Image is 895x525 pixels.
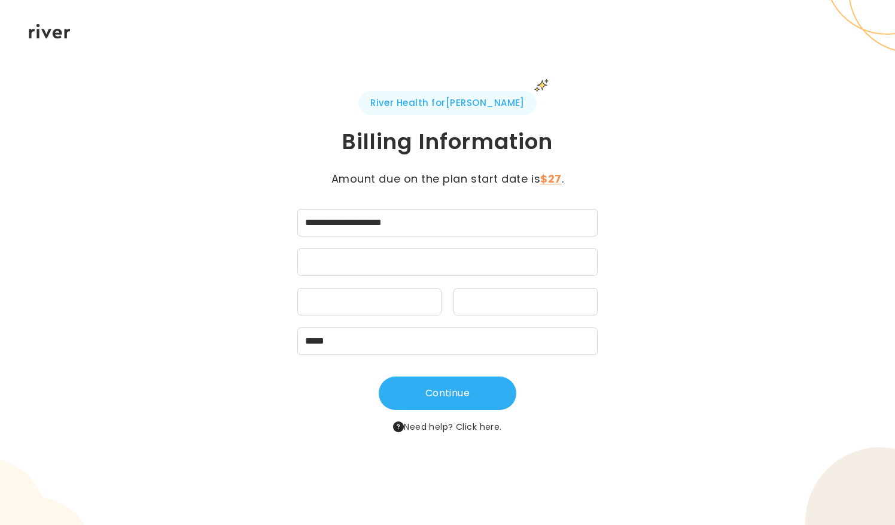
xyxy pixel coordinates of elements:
button: Click here. [456,420,502,434]
button: Continue [379,377,516,410]
p: Amount due on the plan start date is . [313,171,582,187]
iframe: Secure expiration date input frame [305,297,434,308]
iframe: Secure CVC input frame [461,297,590,308]
span: Need help? [393,420,501,434]
input: zipCode [297,327,597,355]
iframe: Secure card number input frame [305,257,589,269]
input: cardName [297,209,597,236]
h1: Billing Information [233,128,662,156]
strong: $27 [540,171,562,186]
span: River Health for [PERSON_NAME] [358,91,537,115]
